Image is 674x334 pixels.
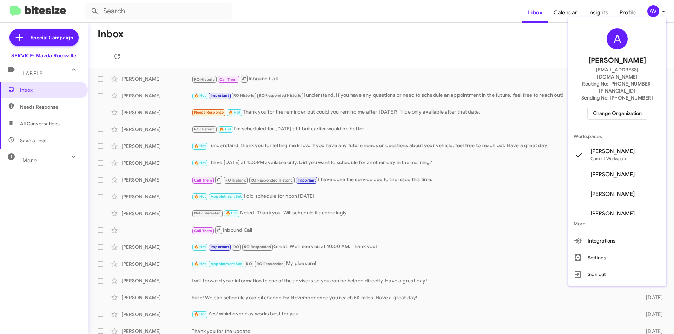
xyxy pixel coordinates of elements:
span: Routing No: [PHONE_NUMBER][FINANCIAL_ID] [576,80,658,94]
span: [PERSON_NAME] [588,55,646,66]
button: Change Organization [587,107,647,120]
span: [PERSON_NAME] [590,148,635,155]
span: [EMAIL_ADDRESS][DOMAIN_NAME] [576,66,658,80]
span: [PERSON_NAME] [590,191,635,198]
span: Current Workspace [590,156,627,161]
span: Change Organization [593,107,642,119]
button: Settings [568,249,666,266]
button: Integrations [568,232,666,249]
span: More [568,215,666,232]
span: Sending No: [PHONE_NUMBER] [581,94,653,101]
div: A [607,28,628,49]
span: [PERSON_NAME] [590,210,635,217]
span: [PERSON_NAME] [590,171,635,178]
button: Sign out [568,266,666,283]
span: Workspaces [568,128,666,145]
